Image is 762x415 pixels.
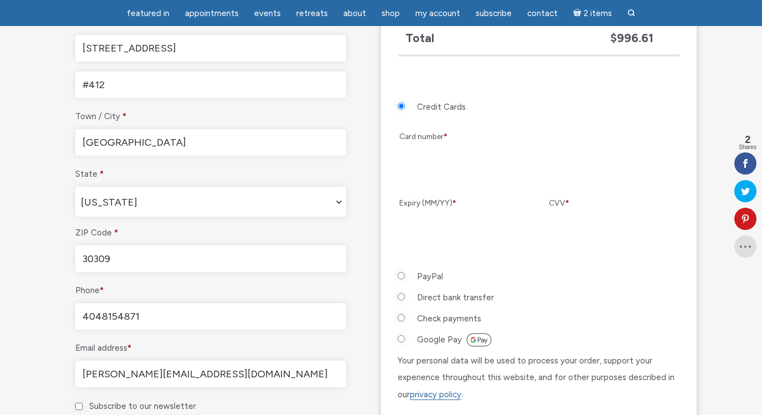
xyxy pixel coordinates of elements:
[527,8,558,18] span: Contact
[290,3,334,24] a: Retreats
[399,148,678,181] iframe: paypal_card_number_field
[75,166,346,182] label: State
[417,289,494,306] label: Direct bank transfer
[75,71,346,98] input: Apartment, suite, unit, etc. (optional)
[610,30,617,45] span: $
[399,196,529,211] label: Expiry (MM/YY)
[75,224,346,241] label: ZIP Code
[127,8,169,18] span: featured in
[476,8,512,18] span: Subscribe
[549,215,678,248] iframe: paypal_card_cvv_field
[409,3,467,24] a: My Account
[398,70,680,79] iframe: PayPal Message 1
[573,8,584,18] i: Cart
[466,333,492,347] img: Google Pay
[178,3,245,24] a: Appointments
[254,8,281,18] span: Events
[415,8,460,18] span: My Account
[76,187,346,217] span: Georgia
[417,310,481,327] label: Check payments
[382,8,400,18] span: Shop
[399,129,678,145] label: Card number
[410,390,461,400] a: privacy policy
[75,187,346,217] span: State
[739,135,756,145] span: 2
[399,215,529,248] iframe: paypal_card_expiry_field
[75,35,346,62] input: House number and street name
[296,8,328,18] span: Retreats
[521,3,564,24] a: Contact
[417,331,492,348] label: Google Pay
[417,99,466,115] label: Credit Cards
[584,9,612,18] span: 2 items
[185,8,239,18] span: Appointments
[375,3,406,24] a: Shop
[399,22,603,53] th: Total
[75,282,346,299] label: Phone
[417,268,443,285] label: PayPal
[337,3,373,24] a: About
[248,3,287,24] a: Events
[75,403,83,410] input: Subscribe to our newsletter
[343,8,366,18] span: About
[610,30,653,45] bdi: 996.61
[549,196,678,211] label: CVV
[75,108,346,125] label: Town / City
[75,340,346,356] label: Email address
[739,145,756,150] span: Shares
[120,3,176,24] a: featured in
[89,401,196,411] span: Subscribe to our newsletter
[567,2,619,24] a: Cart2 items
[398,352,680,403] p: Your personal data will be used to process your order, support your experience throughout this we...
[469,3,518,24] a: Subscribe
